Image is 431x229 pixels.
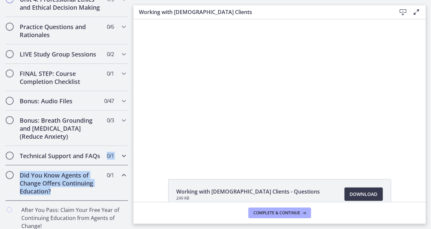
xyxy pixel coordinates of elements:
iframe: Video Lesson [134,19,426,164]
h2: Practice Questions and Rationales [20,23,101,39]
h3: Working with [DEMOGRAPHIC_DATA] Clients [139,8,386,16]
h2: Technical Support and FAQs [20,152,101,160]
span: 0 / 6 [107,23,114,31]
span: Working with [DEMOGRAPHIC_DATA] Clients - Questions [177,188,320,196]
span: Download [350,190,378,198]
h2: Bonus: Breath Grounding and [MEDICAL_DATA] (Reduce Anxiety) [20,116,101,140]
span: 0 / 1 [107,70,114,78]
span: 0 / 47 [104,97,114,105]
span: 0 / 3 [107,116,114,124]
h2: Did You Know Agents of Change Offers Continuing Education? [20,171,101,195]
span: 0 / 2 [107,50,114,58]
span: Complete & continue [254,210,300,216]
h2: LIVE Study Group Sessions [20,50,101,58]
h2: FINAL STEP: Course Completion Checklist [20,70,101,86]
a: Download [345,188,383,201]
span: 0 / 1 [107,171,114,179]
span: 0 / 1 [107,152,114,160]
h2: Bonus: Audio Files [20,97,101,105]
button: Complete & continue [248,208,311,218]
span: 249 KB [177,196,320,201]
